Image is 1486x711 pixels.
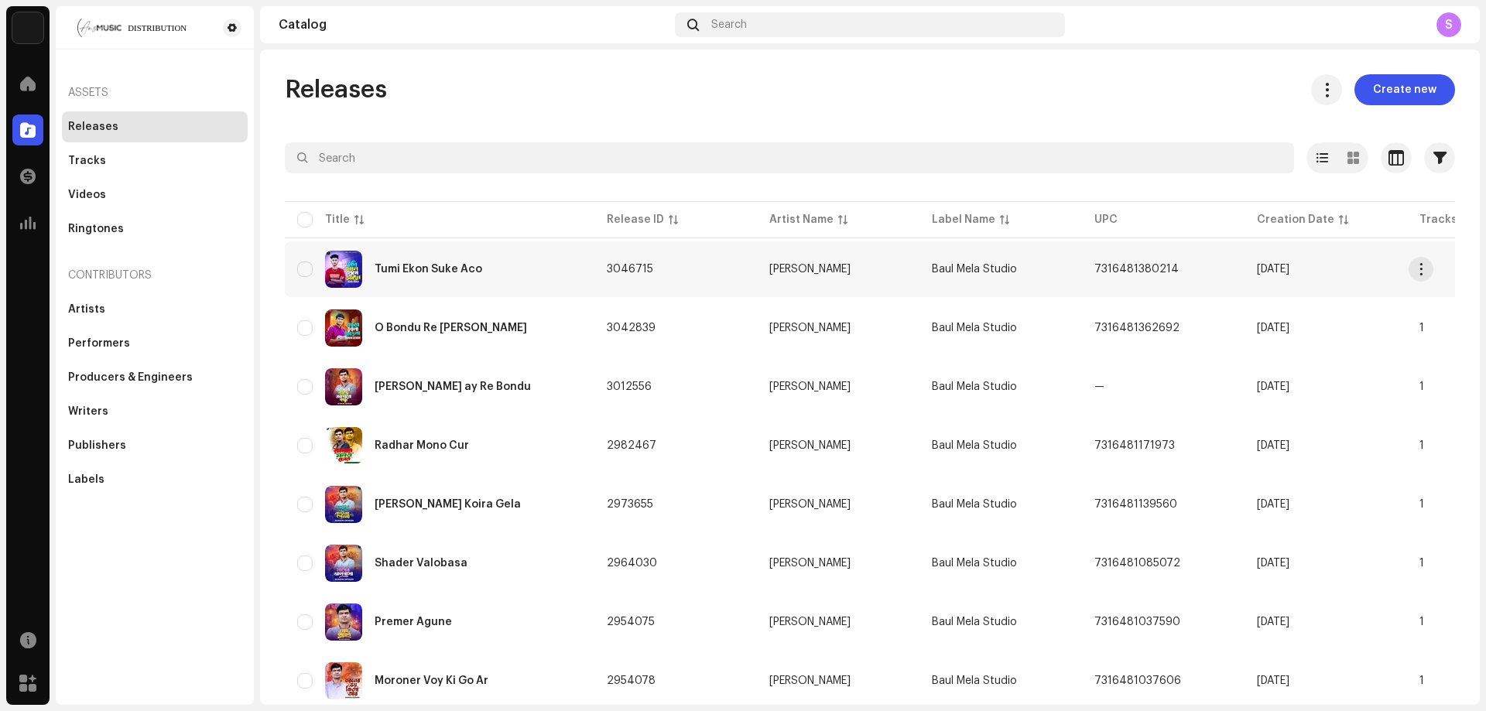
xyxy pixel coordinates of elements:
[769,440,851,451] div: [PERSON_NAME]
[68,189,106,201] div: Videos
[1257,558,1289,569] span: Jul 30, 2025
[375,675,488,686] div: Moroner Voy Ki Go Ar
[932,323,1017,333] span: Baul Mela Studio
[285,74,387,105] span: Releases
[375,558,467,569] div: Shader Valobasa
[1354,74,1455,105] button: Create new
[62,214,248,244] re-m-nav-item: Ringtones
[769,675,907,686] span: Sumon Dewan
[1257,499,1289,510] span: Aug 10, 2025
[68,337,130,350] div: Performers
[375,323,527,333] div: O Bondu Re Vuila Jaio Na
[68,303,105,316] div: Artists
[607,440,656,451] span: 2982467
[68,439,126,452] div: Publishers
[1094,323,1180,333] span: 7316481362692
[375,381,531,392] div: Amar Bari ay Re Bondu
[68,223,124,235] div: Ringtones
[769,558,907,569] span: Sumon Dewan
[769,440,907,451] span: Sumon Dewan
[1257,212,1334,227] div: Creation Date
[325,368,362,405] img: abf695c0-3a5f-4c98-a121-01c8661265bb
[62,145,248,176] re-m-nav-item: Tracks
[68,371,193,384] div: Producers & Engineers
[62,294,248,325] re-m-nav-item: Artists
[932,212,995,227] div: Label Name
[62,464,248,495] re-m-nav-item: Labels
[607,558,657,569] span: 2964030
[325,309,362,347] img: 0b843c22-5d50-4091-b6c5-6da5e1f487ac
[769,617,851,627] div: [PERSON_NAME]
[1257,323,1289,333] span: Oct 2, 2025
[1436,12,1461,37] div: S
[932,440,1017,451] span: Baul Mela Studio
[68,155,106,167] div: Tracks
[285,142,1294,173] input: Search
[769,212,834,227] div: Artist Name
[769,617,907,627] span: Sumon Dewan
[1094,264,1179,275] span: 7316481380214
[607,381,652,392] span: 3012556
[375,617,452,627] div: Premer Agune
[1373,74,1436,105] span: Create new
[932,264,1017,275] span: Baul Mela Studio
[279,19,669,31] div: Catalog
[62,111,248,142] re-m-nav-item: Releases
[325,486,362,523] img: 29312561-6916-4224-b671-3caccfcaff97
[1094,381,1104,392] span: —
[325,545,362,582] img: 551cea63-7d80-42a6-b5e8-5961ac05c3d1
[769,558,851,569] div: [PERSON_NAME]
[769,499,851,510] div: [PERSON_NAME]
[68,473,104,486] div: Labels
[68,19,198,37] img: a077dcaa-7d6e-457a-9477-1dc4457363bf
[769,264,851,275] div: [PERSON_NAME]
[62,362,248,393] re-m-nav-item: Producers & Engineers
[62,328,248,359] re-m-nav-item: Performers
[1094,617,1180,627] span: 7316481037590
[62,74,248,111] re-a-nav-header: Assets
[1257,440,1289,451] span: Aug 19, 2025
[607,323,656,333] span: 3042839
[375,440,469,451] div: Radhar Mono Cur
[769,499,907,510] span: Sumon Dewan
[607,499,653,510] span: 2973655
[1094,499,1177,510] span: 7316481139560
[1257,381,1289,392] span: Sep 21, 2025
[62,257,248,294] re-a-nav-header: Contributors
[932,558,1017,569] span: Baul Mela Studio
[1094,440,1175,451] span: 7316481171973
[769,381,907,392] span: Sumon Dewan
[769,381,851,392] div: [PERSON_NAME]
[1257,617,1289,627] span: Jul 19, 2025
[12,12,43,43] img: bb356b9b-6e90-403f-adc8-c282c7c2e227
[932,381,1017,392] span: Baul Mela Studio
[375,264,482,275] div: Tumi Ekon Suke Aco
[325,427,362,464] img: 8b14e9ac-713b-438f-a5ad-58cc1708239f
[769,323,851,333] div: [PERSON_NAME]
[1257,675,1289,686] span: Jul 19, 2025
[607,264,653,275] span: 3046715
[325,212,350,227] div: Title
[1094,675,1181,686] span: 7316481037606
[607,675,656,686] span: 2954078
[62,430,248,461] re-m-nav-item: Publishers
[607,212,664,227] div: Release ID
[375,499,521,510] div: Ada Mora Koira Gela
[932,499,1017,510] span: Baul Mela Studio
[325,251,362,288] img: 1a48bbe3-09d7-4f83-859a-e9b73f96e440
[932,617,1017,627] span: Baul Mela Studio
[769,264,907,275] span: Sojol Pagla
[769,323,907,333] span: Sumon Dewan
[68,405,108,418] div: Writers
[607,617,655,627] span: 2954075
[68,121,118,133] div: Releases
[62,396,248,427] re-m-nav-item: Writers
[769,675,851,686] div: [PERSON_NAME]
[711,19,747,31] span: Search
[325,662,362,699] img: 0d9bd3dc-d859-46bb-9976-d5700399f08b
[1257,264,1289,275] span: Oct 7, 2025
[932,675,1017,686] span: Baul Mela Studio
[62,179,248,210] re-m-nav-item: Videos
